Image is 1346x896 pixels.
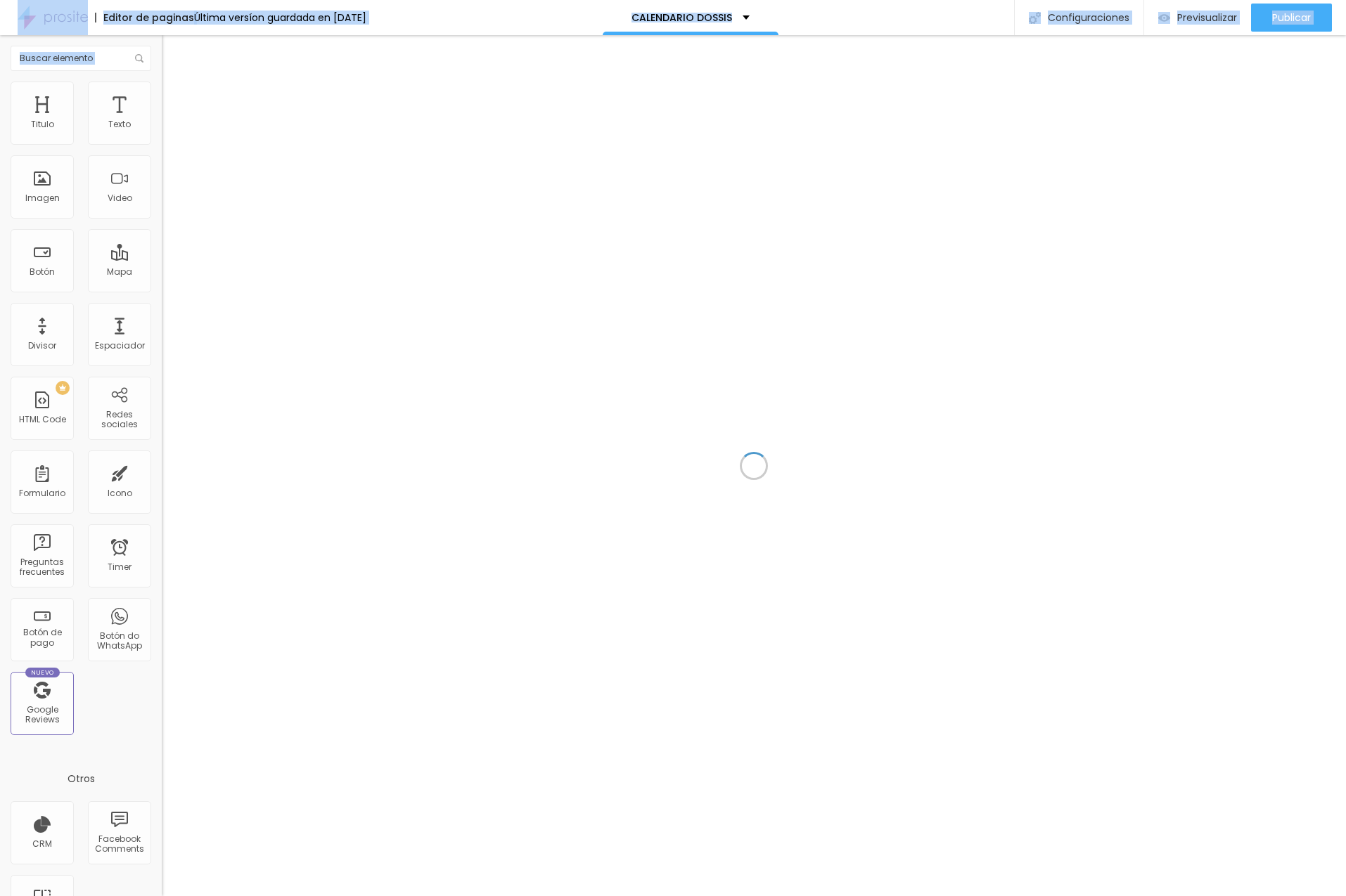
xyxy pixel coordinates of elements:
[25,668,60,677] div: Nuevo
[19,415,66,424] div: HTML Code
[95,341,145,351] div: Espaciador
[108,119,131,129] div: Texto
[28,341,56,351] div: Divisor
[14,628,70,648] div: Botón de pago
[30,267,55,277] div: Botón
[19,488,65,498] div: Formulario
[91,631,147,651] div: Botón do WhatsApp
[1177,12,1237,23] span: Previsualizar
[91,410,147,430] div: Redes sociales
[95,13,194,22] div: Editor de paginas
[31,119,54,129] div: Titulo
[108,488,132,498] div: Icono
[1029,12,1041,24] img: Icone
[1144,4,1251,32] button: Previsualizar
[108,562,132,572] div: Timer
[14,705,70,725] div: Google Reviews
[632,13,732,22] p: CALENDARIO DOSSIS
[32,839,52,849] div: CRM
[25,193,60,203] div: Imagen
[107,267,132,277] div: Mapa
[1158,12,1170,24] img: view-1.svg
[108,193,132,203] div: Video
[14,557,70,578] div: Preguntas frecuentes
[135,54,143,63] img: Icone
[91,834,147,855] div: Facebook Comments
[194,13,366,22] div: Última versíon guardada en [DATE]
[11,46,151,71] input: Buscar elemento
[1251,4,1332,32] button: Publicar
[1272,12,1311,23] span: Publicar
